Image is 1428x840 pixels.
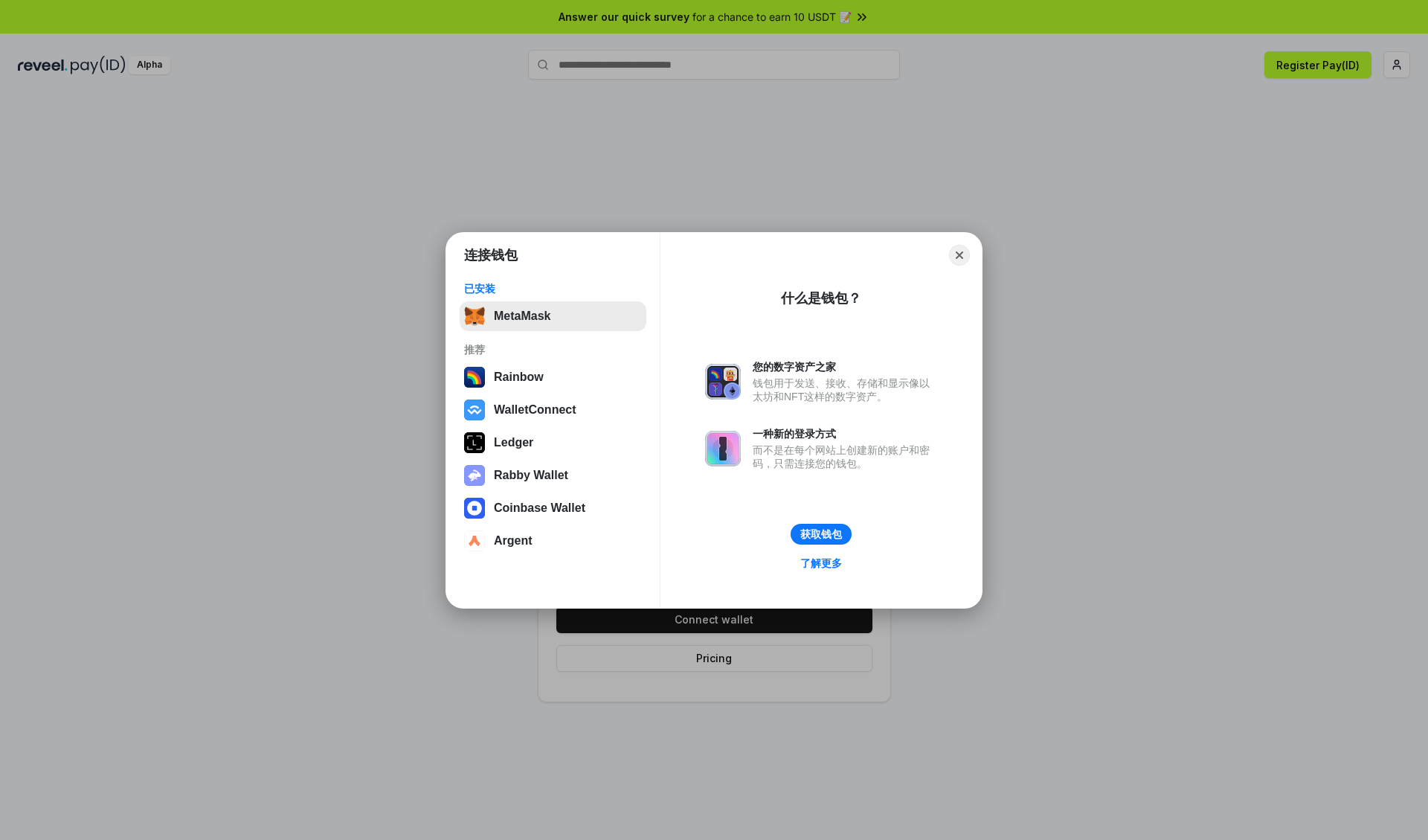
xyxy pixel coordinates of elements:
[460,395,646,425] button: WalletConnect
[791,524,852,545] button: 获取钱包
[464,367,485,388] img: svg+xml,%3Csvg%20width%3D%22120%22%20height%3D%22120%22%20viewBox%3D%220%200%20120%20120%22%20fil...
[800,528,842,541] div: 获取钱包
[460,428,646,458] button: Ledger
[791,554,851,573] a: 了解更多
[753,427,937,440] div: 一种新的登录方式
[753,443,937,470] div: 而不是在每个网站上创建新的账户和密码，只需连接您的钱包。
[800,557,842,570] div: 了解更多
[464,306,485,327] img: svg+xml,%3Csvg%20fill%3D%22none%22%20height%3D%2233%22%20viewBox%3D%220%200%2035%2033%22%20width%...
[949,245,970,266] button: Close
[494,436,533,449] div: Ledger
[464,246,518,264] h1: 连接钱包
[494,371,544,384] div: Rainbow
[464,282,642,295] div: 已安装
[753,360,937,373] div: 您的数字资产之家
[464,465,485,486] img: svg+xml,%3Csvg%20xmlns%3D%22http%3A%2F%2Fwww.w3.org%2F2000%2Fsvg%22%20fill%3D%22none%22%20viewBox...
[494,310,550,323] div: MetaMask
[494,469,568,482] div: Rabby Wallet
[464,400,485,420] img: svg+xml,%3Csvg%20width%3D%2228%22%20height%3D%2228%22%20viewBox%3D%220%200%2028%2028%22%20fill%3D...
[460,493,646,523] button: Coinbase Wallet
[460,362,646,392] button: Rainbow
[494,403,576,417] div: WalletConnect
[705,431,741,467] img: svg+xml,%3Csvg%20xmlns%3D%22http%3A%2F%2Fwww.w3.org%2F2000%2Fsvg%22%20fill%3D%22none%22%20viewBox...
[460,526,646,556] button: Argent
[464,432,485,453] img: svg+xml,%3Csvg%20xmlns%3D%22http%3A%2F%2Fwww.w3.org%2F2000%2Fsvg%22%20width%3D%2228%22%20height%3...
[464,343,642,356] div: 推荐
[781,289,861,307] div: 什么是钱包？
[705,364,741,400] img: svg+xml,%3Csvg%20xmlns%3D%22http%3A%2F%2Fwww.w3.org%2F2000%2Fsvg%22%20fill%3D%22none%22%20viewBox...
[464,498,485,519] img: svg+xml,%3Csvg%20width%3D%2228%22%20height%3D%2228%22%20viewBox%3D%220%200%2028%2028%22%20fill%3D...
[494,534,533,548] div: Argent
[464,530,485,551] img: svg+xml,%3Csvg%20width%3D%2228%22%20height%3D%2228%22%20viewBox%3D%220%200%2028%2028%22%20fill%3D...
[460,301,646,331] button: MetaMask
[753,376,937,403] div: 钱包用于发送、接收、存储和显示像以太坊和NFT这样的数字资产。
[494,501,585,515] div: Coinbase Wallet
[460,461,646,490] button: Rabby Wallet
